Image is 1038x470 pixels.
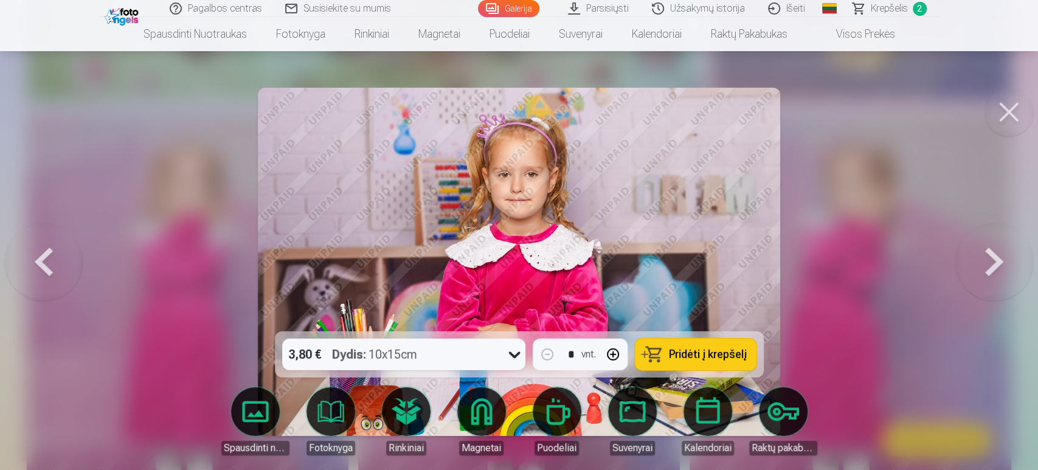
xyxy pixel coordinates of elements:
div: Puodeliai [535,441,579,455]
div: Spausdinti nuotraukas [221,441,289,455]
a: Suvenyrai [544,17,617,51]
a: Spausdinti nuotraukas [221,387,289,455]
div: Rinkiniai [386,441,426,455]
a: Puodeliai [523,387,591,455]
span: 2 [913,2,927,16]
a: Rinkiniai [340,17,404,51]
div: Fotoknyga [306,441,355,455]
a: Rinkiniai [372,387,440,455]
a: Magnetai [404,17,475,51]
span: Pridėti į krepšelį [669,349,747,360]
a: Raktų pakabukas [696,17,802,51]
div: Kalendoriai [682,441,734,455]
a: Fotoknyga [261,17,340,51]
div: 3,80 € [282,338,327,370]
div: vnt. [581,347,596,362]
a: Puodeliai [475,17,544,51]
a: Raktų pakabukas [749,387,817,455]
a: Spausdinti nuotraukas [129,17,261,51]
a: Kalendoriai [674,387,742,455]
a: Magnetai [448,387,516,455]
div: Raktų pakabukas [749,441,817,455]
a: Fotoknyga [297,387,365,455]
div: Suvenyrai [610,441,655,455]
div: Magnetai [459,441,503,455]
a: Visos prekės [802,17,910,51]
a: Suvenyrai [598,387,666,455]
span: Krepšelis [871,1,908,16]
a: Kalendoriai [617,17,696,51]
div: 10x15cm [332,338,417,370]
img: /fa2 [105,5,142,26]
strong: Dydis : [332,346,366,363]
button: Pridėti į krepšelį [635,338,756,370]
